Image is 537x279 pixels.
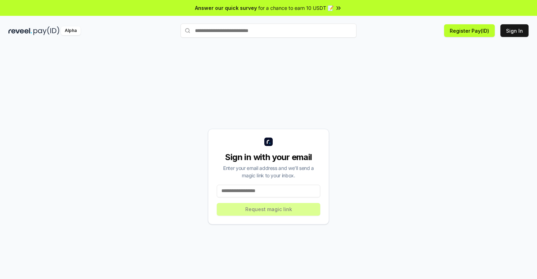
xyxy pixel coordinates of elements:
img: reveel_dark [8,26,32,35]
img: logo_small [264,138,273,146]
button: Register Pay(ID) [444,24,495,37]
div: Alpha [61,26,81,35]
img: pay_id [33,26,59,35]
button: Sign In [500,24,529,37]
span: for a chance to earn 10 USDT 📝 [258,4,334,12]
div: Sign in with your email [217,152,320,163]
div: Enter your email address and we’ll send a magic link to your inbox. [217,164,320,179]
span: Answer our quick survey [195,4,257,12]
